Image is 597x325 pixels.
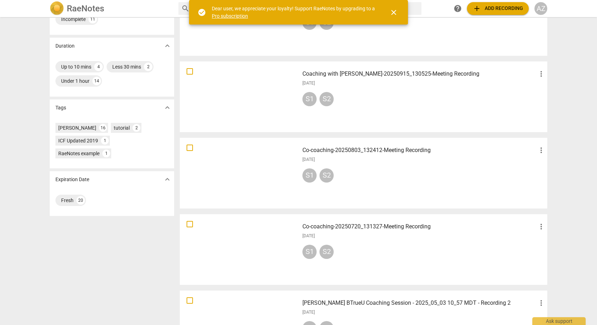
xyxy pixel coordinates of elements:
[537,222,545,231] span: more_vert
[101,137,109,145] div: 1
[451,2,464,15] a: Help
[473,4,523,13] span: Add recording
[302,146,537,155] h3: Co-coaching-20250803_132412-Meeting Recording
[92,77,101,85] div: 14
[302,222,537,231] h3: Co-coaching-20250720_131327-Meeting Recording
[537,146,545,155] span: more_vert
[534,2,547,15] button: AZ
[102,150,110,157] div: 1
[473,4,481,13] span: add
[67,4,104,13] h2: RaeNotes
[61,16,86,23] div: Incomplete
[50,1,64,16] img: Logo
[58,124,96,131] div: [PERSON_NAME]
[302,168,317,183] div: S1
[55,176,89,183] p: Expiration Date
[302,157,315,163] span: [DATE]
[58,137,98,144] div: ICF Updated 2019
[319,168,334,183] div: S2
[302,92,317,106] div: S1
[302,245,317,259] div: S1
[182,217,545,282] a: Co-coaching-20250720_131327-Meeting Recording[DATE]S1S2
[198,8,206,17] span: check_circle
[162,102,173,113] button: Show more
[302,309,315,315] span: [DATE]
[88,15,97,23] div: 11
[163,175,172,184] span: expand_more
[212,13,248,19] a: Pro subscription
[76,196,85,205] div: 20
[58,150,99,157] div: RaeNotes example
[302,233,315,239] span: [DATE]
[319,245,334,259] div: S2
[537,70,545,78] span: more_vert
[55,104,66,112] p: Tags
[163,103,172,112] span: expand_more
[302,70,537,78] h3: Coaching with Anna-20250915_130525-Meeting Recording
[182,140,545,206] a: Co-coaching-20250803_132412-Meeting Recording[DATE]S1S2
[99,124,107,132] div: 16
[385,4,402,21] button: Close
[467,2,529,15] button: Upload
[162,174,173,185] button: Show more
[163,42,172,50] span: expand_more
[61,197,74,204] div: Fresh
[389,8,398,17] span: close
[319,92,334,106] div: S2
[61,63,91,70] div: Up to 10 mins
[532,317,586,325] div: Ask support
[453,4,462,13] span: help
[212,5,377,20] div: Dear user, we appreciate your loyalty! Support RaeNotes by upgrading to a
[181,4,190,13] span: search
[302,80,315,86] span: [DATE]
[50,1,173,16] a: LogoRaeNotes
[94,63,103,71] div: 4
[61,77,90,85] div: Under 1 hour
[112,63,141,70] div: Less 30 mins
[162,40,173,51] button: Show more
[182,64,545,130] a: Coaching with [PERSON_NAME]-20250915_130525-Meeting Recording[DATE]S1S2
[133,124,140,132] div: 2
[537,299,545,307] span: more_vert
[114,124,130,131] div: tutorial
[55,42,75,50] p: Duration
[144,63,152,71] div: 2
[302,299,537,307] h3: Liliane Lavack_ BTrueU Coaching Session - 2025_05_03 10_57 MDT - Recording 2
